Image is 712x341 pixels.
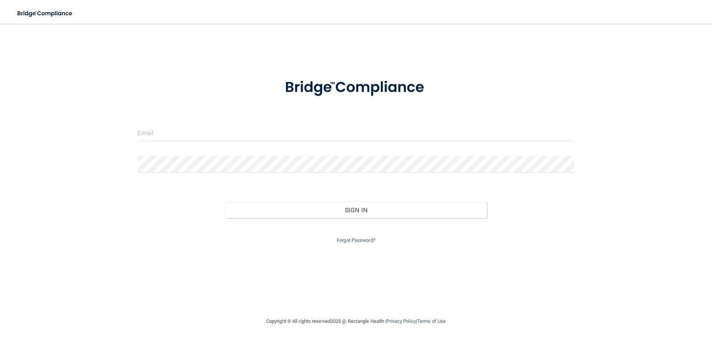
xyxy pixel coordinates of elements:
[138,125,574,141] input: Email
[337,237,375,243] a: Forgot Password?
[225,202,487,218] button: Sign In
[270,68,442,107] img: bridge_compliance_login_screen.278c3ca4.svg
[11,6,79,21] img: bridge_compliance_login_screen.278c3ca4.svg
[221,309,491,333] div: Copyright © All rights reserved 2025 @ Rectangle Health | |
[386,318,416,324] a: Privacy Policy
[417,318,446,324] a: Terms of Use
